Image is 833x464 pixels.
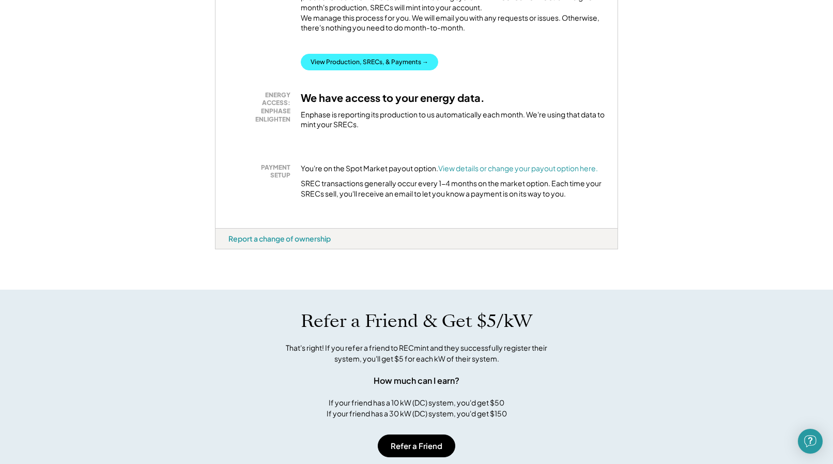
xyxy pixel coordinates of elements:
[234,163,290,179] div: PAYMENT SETUP
[378,435,455,457] button: Refer a Friend
[798,429,823,454] div: Open Intercom Messenger
[301,110,605,130] div: Enphase is reporting its production to us automatically each month. We're using that data to mint...
[301,163,598,174] div: You're on the Spot Market payout option.
[274,342,559,364] div: That's right! If you refer a friend to RECmint and they successfully register their system, you'l...
[438,163,598,173] a: View details or change your payout option here.
[301,54,438,70] button: View Production, SRECs, & Payments →
[301,178,605,199] div: SREC transactions generally occur every 1-4 months on the market option. Each time your SRECs sel...
[215,249,251,253] div: ccxj831d - VA Distributed
[228,234,331,243] div: Report a change of ownership
[301,91,485,104] h3: We have access to your energy data.
[374,375,459,387] div: How much can I earn?
[234,91,290,123] div: ENERGY ACCESS: ENPHASE ENLIGHTEN
[301,310,532,332] h1: Refer a Friend & Get $5/kW
[327,397,507,419] div: If your friend has a 10 kW (DC) system, you'd get $50 If your friend has a 30 kW (DC) system, you...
